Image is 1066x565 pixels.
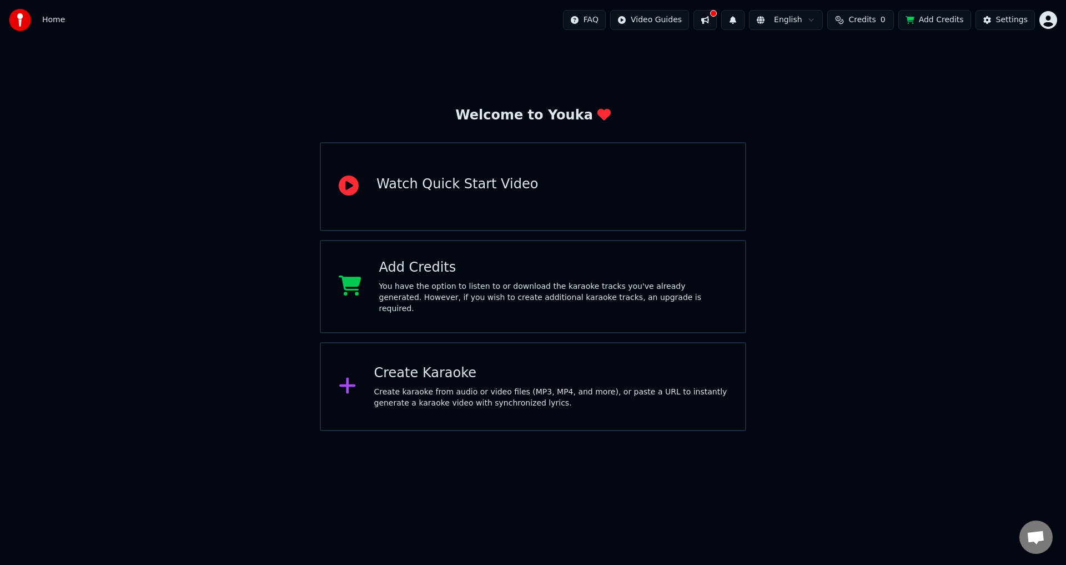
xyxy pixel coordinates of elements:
div: Open chat [1019,521,1053,554]
button: FAQ [563,10,606,30]
span: Credits [848,14,876,26]
div: Settings [996,14,1028,26]
nav: breadcrumb [42,14,65,26]
div: Watch Quick Start Video [376,176,538,193]
img: youka [9,9,31,31]
div: You have the option to listen to or download the karaoke tracks you've already generated. However... [379,281,728,314]
button: Credits0 [827,10,894,30]
div: Create Karaoke [374,364,728,382]
button: Settings [976,10,1035,30]
span: Home [42,14,65,26]
div: Add Credits [379,259,728,277]
button: Add Credits [898,10,971,30]
button: Video Guides [610,10,689,30]
span: 0 [881,14,886,26]
div: Create karaoke from audio or video files (MP3, MP4, and more), or paste a URL to instantly genera... [374,387,728,409]
div: Welcome to Youka [455,107,611,124]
